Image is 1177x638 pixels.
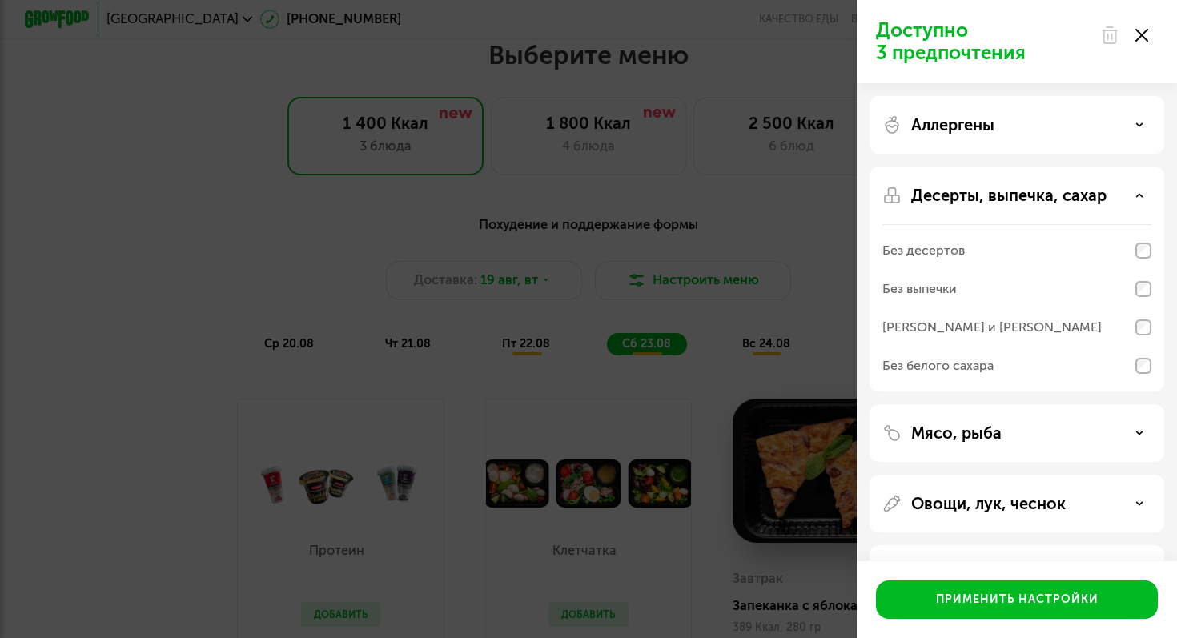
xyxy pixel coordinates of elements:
p: Аллергены [911,115,994,134]
div: Без белого сахара [882,356,994,375]
div: Применить настройки [936,592,1099,608]
div: Без выпечки [882,279,957,299]
p: Мясо, рыба [911,423,1002,443]
button: Применить настройки [876,580,1158,619]
p: Овощи, лук, чеснок [911,494,1066,513]
p: Десерты, выпечка, сахар [911,186,1107,205]
p: Доступно 3 предпочтения [876,19,1091,64]
div: Без десертов [882,241,965,260]
div: [PERSON_NAME] и [PERSON_NAME] [882,318,1102,337]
